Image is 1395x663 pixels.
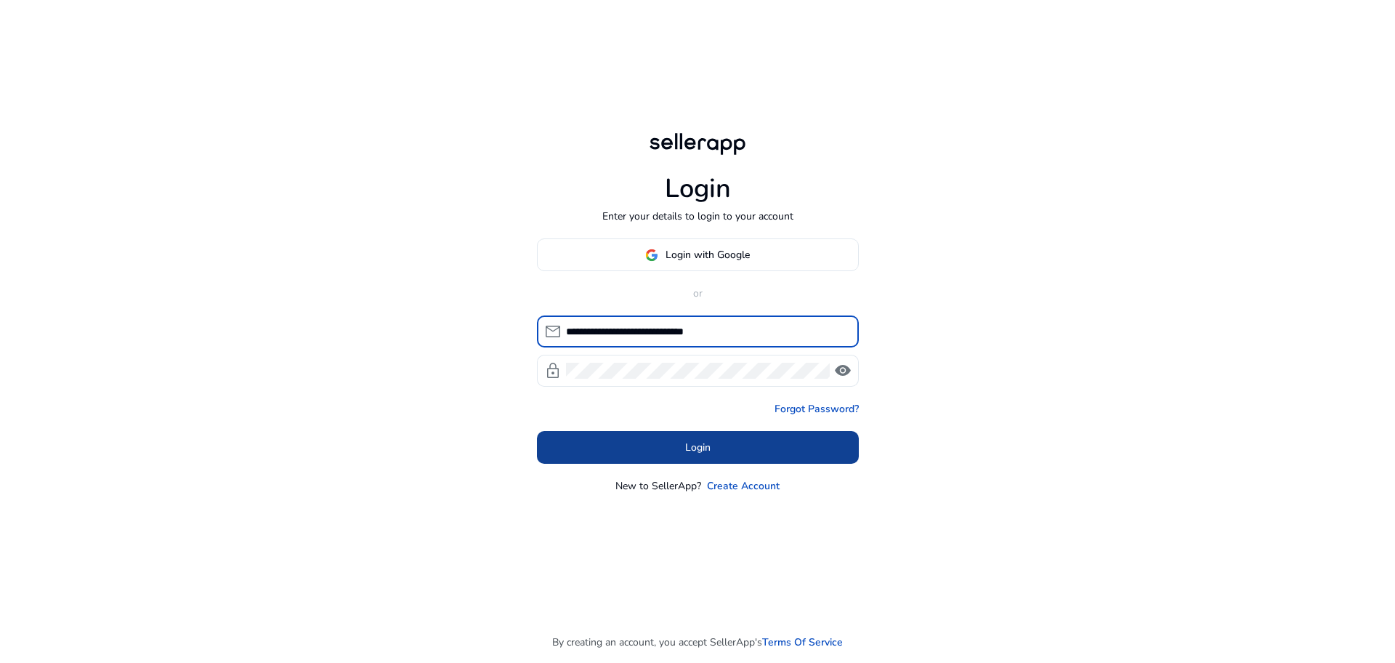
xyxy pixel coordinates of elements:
img: google-logo.svg [645,249,658,262]
button: Login with Google [537,238,859,271]
span: Login [685,440,711,455]
button: Login [537,431,859,464]
span: lock [544,362,562,379]
a: Create Account [707,478,780,494]
span: visibility [834,362,852,379]
span: Login with Google [666,247,750,262]
a: Forgot Password? [775,401,859,417]
p: or [537,286,859,301]
a: Terms Of Service [762,635,843,650]
p: Enter your details to login to your account [602,209,793,224]
span: mail [544,323,562,340]
p: New to SellerApp? [615,478,701,494]
h1: Login [665,173,731,204]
